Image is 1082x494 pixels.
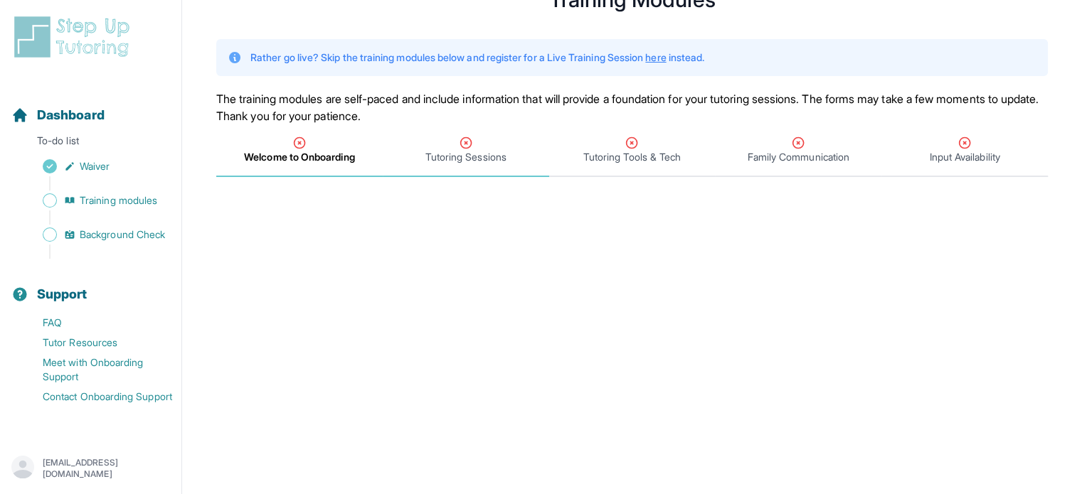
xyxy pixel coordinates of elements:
a: Contact Onboarding Support [11,387,181,407]
a: FAQ [11,313,181,333]
span: Support [37,284,87,304]
p: To-do list [6,134,176,154]
span: Family Communication [748,150,849,164]
button: [EMAIL_ADDRESS][DOMAIN_NAME] [11,456,170,481]
a: Background Check [11,225,181,245]
button: Support [6,262,176,310]
span: Tutoring Sessions [425,150,506,164]
button: Dashboard [6,82,176,131]
p: [EMAIL_ADDRESS][DOMAIN_NAME] [43,457,170,480]
p: Rather go live? Skip the training modules below and register for a Live Training Session instead. [250,50,704,65]
span: Training modules [80,193,157,208]
span: Tutoring Tools & Tech [583,150,681,164]
a: Tutor Resources [11,333,181,353]
a: Waiver [11,156,181,176]
span: Welcome to Onboarding [244,150,354,164]
a: Dashboard [11,105,105,125]
span: Dashboard [37,105,105,125]
p: The training modules are self-paced and include information that will provide a foundation for yo... [216,90,1048,124]
a: Meet with Onboarding Support [11,353,181,387]
a: here [645,51,666,63]
span: Background Check [80,227,165,242]
img: logo [11,14,138,60]
nav: Tabs [216,124,1048,177]
a: Training modules [11,190,181,210]
span: Waiver [80,159,110,173]
span: Input Availability [929,150,999,164]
